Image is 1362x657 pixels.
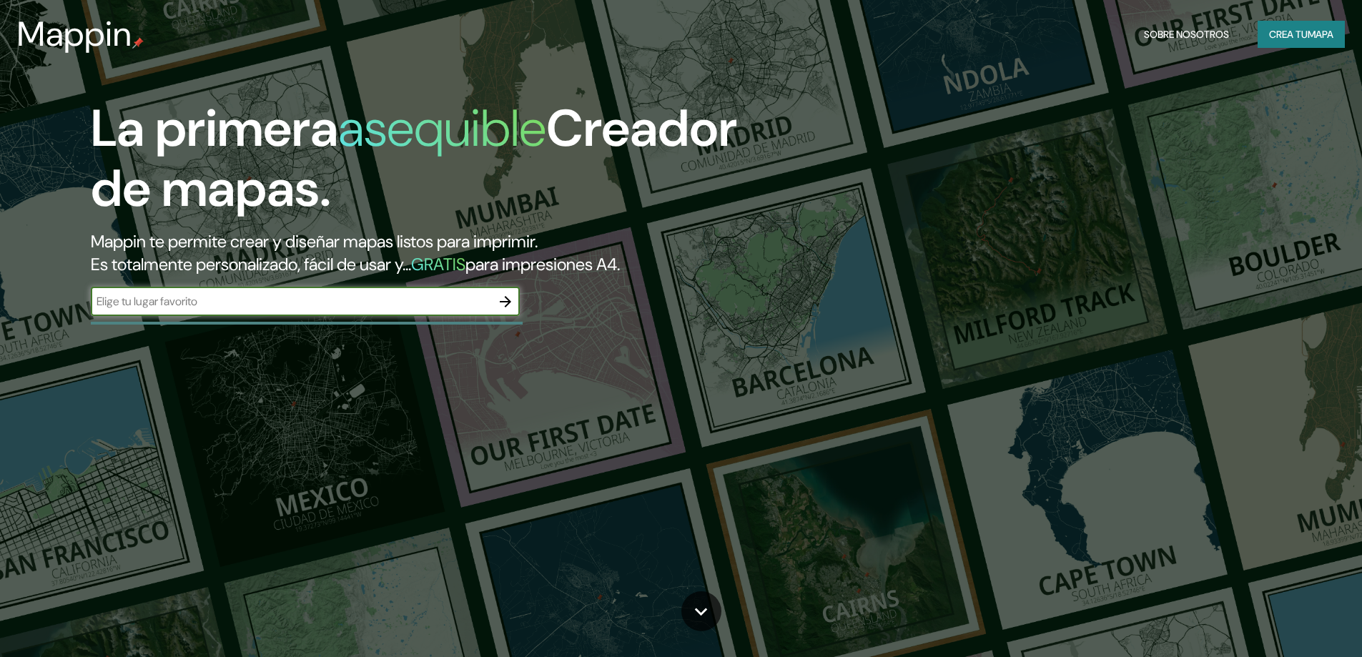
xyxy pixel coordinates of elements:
font: Crea tu [1269,28,1308,41]
font: La primera [91,95,338,162]
font: Es totalmente personalizado, fácil de usar y... [91,253,411,275]
button: Crea tumapa [1258,21,1345,48]
font: asequible [338,95,546,162]
input: Elige tu lugar favorito [91,293,491,310]
font: para impresiones A4. [465,253,620,275]
font: GRATIS [411,253,465,275]
font: Sobre nosotros [1144,28,1229,41]
img: pin de mapeo [132,37,144,49]
button: Sobre nosotros [1138,21,1235,48]
font: Mappin te permite crear y diseñar mapas listos para imprimir. [91,230,538,252]
font: Creador de mapas. [91,95,737,222]
font: mapa [1308,28,1333,41]
font: Mappin [17,11,132,56]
